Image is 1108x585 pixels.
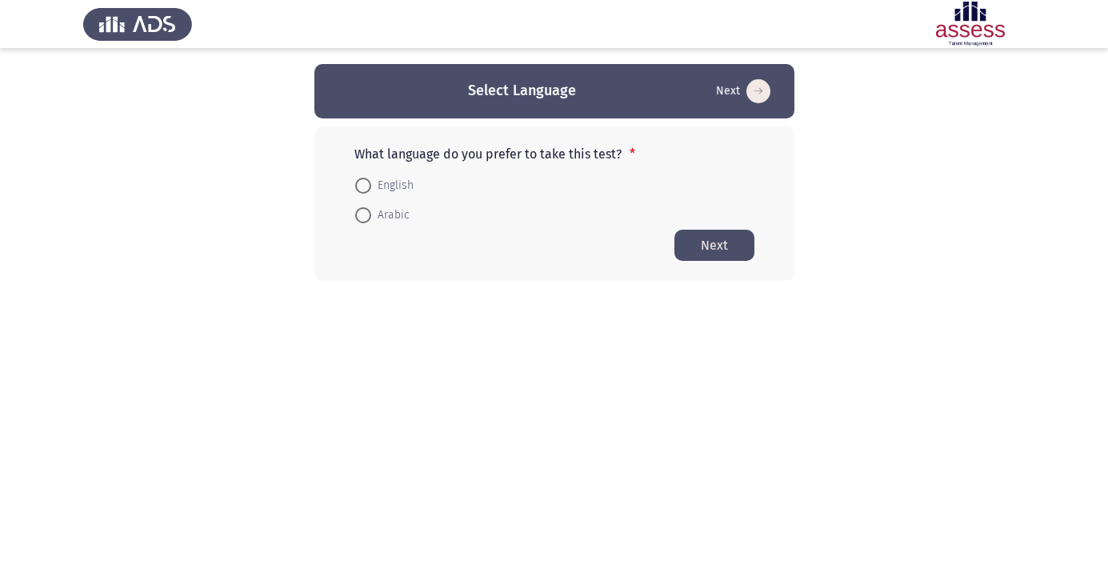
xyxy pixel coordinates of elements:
[83,2,192,46] img: Assess Talent Management logo
[354,146,754,162] p: What language do you prefer to take this test?
[371,176,414,195] span: English
[371,206,410,225] span: Arabic
[916,2,1025,46] img: Assessment logo of Development Assessment R1 (EN/AR)
[468,81,576,101] h3: Select Language
[711,78,775,104] button: Start assessment
[674,230,754,261] button: Start assessment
